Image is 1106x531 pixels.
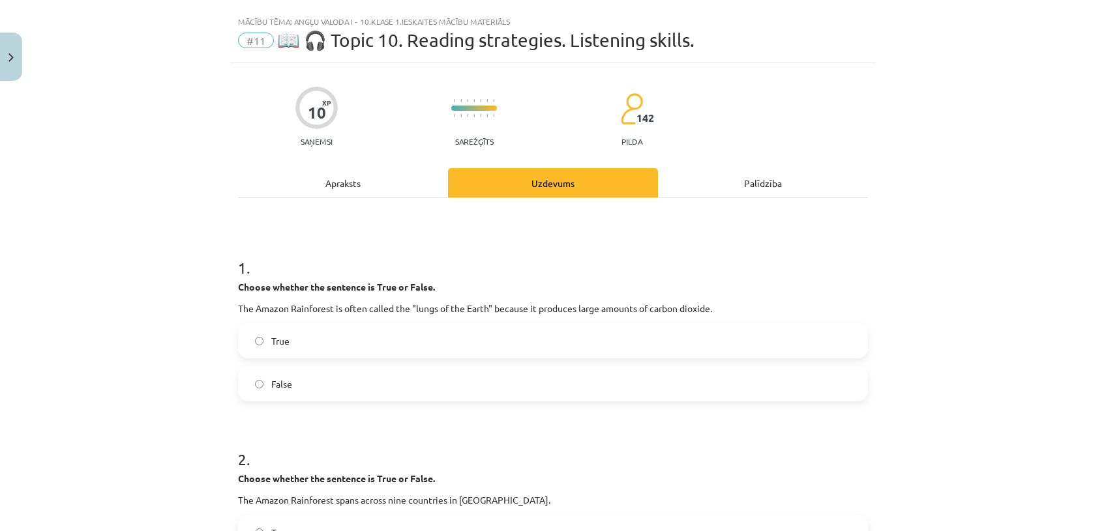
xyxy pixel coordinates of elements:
[238,472,435,484] strong: Choose whether the sentence is True or False.
[238,302,868,315] p: The Amazon Rainforest is often called the "lungs of the Earth" because it produces large amounts ...
[238,17,868,26] div: Mācību tēma: Angļu valoda i - 10.klase 1.ieskaites mācību materiāls
[621,137,642,146] p: pilda
[480,99,481,102] img: icon-short-line-57e1e144782c952c97e751825c79c345078a6d821885a25fce030b3d8c18986b.svg
[255,380,263,388] input: False
[467,114,468,117] img: icon-short-line-57e1e144782c952c97e751825c79c345078a6d821885a25fce030b3d8c18986b.svg
[238,33,274,48] span: #11
[308,104,326,122] div: 10
[448,168,658,197] div: Uzdevums
[493,114,494,117] img: icon-short-line-57e1e144782c952c97e751825c79c345078a6d821885a25fce030b3d8c18986b.svg
[486,99,488,102] img: icon-short-line-57e1e144782c952c97e751825c79c345078a6d821885a25fce030b3d8c18986b.svg
[480,114,481,117] img: icon-short-line-57e1e144782c952c97e751825c79c345078a6d821885a25fce030b3d8c18986b.svg
[238,427,868,468] h1: 2 .
[473,99,475,102] img: icon-short-line-57e1e144782c952c97e751825c79c345078a6d821885a25fce030b3d8c18986b.svg
[473,114,475,117] img: icon-short-line-57e1e144782c952c97e751825c79c345078a6d821885a25fce030b3d8c18986b.svg
[8,53,14,62] img: icon-close-lesson-0947bae3869378f0d4975bcd49f059093ad1ed9edebbc8119c70593378902aed.svg
[620,93,643,125] img: students-c634bb4e5e11cddfef0936a35e636f08e4e9abd3cc4e673bd6f9a4125e45ecb1.svg
[271,334,290,348] span: True
[454,114,455,117] img: icon-short-line-57e1e144782c952c97e751825c79c345078a6d821885a25fce030b3d8c18986b.svg
[460,99,462,102] img: icon-short-line-57e1e144782c952c97e751825c79c345078a6d821885a25fce030b3d8c18986b.svg
[493,99,494,102] img: icon-short-line-57e1e144782c952c97e751825c79c345078a6d821885a25fce030b3d8c18986b.svg
[277,29,695,51] span: 📖 🎧 Topic 10. Reading strategies. Listening skills.
[460,114,462,117] img: icon-short-line-57e1e144782c952c97e751825c79c345078a6d821885a25fce030b3d8c18986b.svg
[467,99,468,102] img: icon-short-line-57e1e144782c952c97e751825c79c345078a6d821885a25fce030b3d8c18986b.svg
[271,377,292,391] span: False
[322,99,331,106] span: XP
[636,112,654,124] span: 142
[255,337,263,345] input: True
[658,168,868,197] div: Palīdzība
[238,493,868,507] p: The Amazon Rainforest spans across nine countries in [GEOGRAPHIC_DATA].
[238,236,868,276] h1: 1 .
[238,281,435,293] strong: Choose whether the sentence is True or False.
[455,137,494,146] p: Sarežģīts
[454,99,455,102] img: icon-short-line-57e1e144782c952c97e751825c79c345078a6d821885a25fce030b3d8c18986b.svg
[486,114,488,117] img: icon-short-line-57e1e144782c952c97e751825c79c345078a6d821885a25fce030b3d8c18986b.svg
[238,168,448,197] div: Apraksts
[295,137,338,146] p: Saņemsi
